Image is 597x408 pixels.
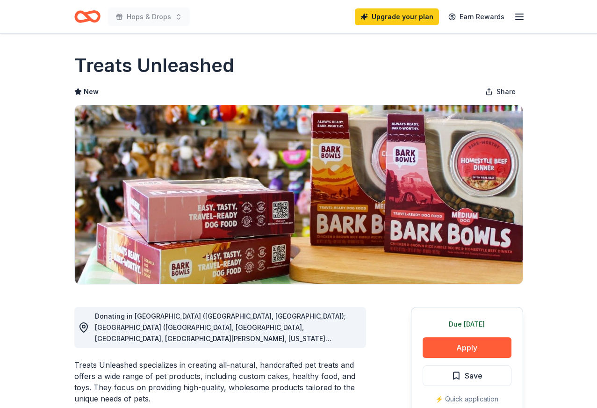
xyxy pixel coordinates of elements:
a: Home [74,6,101,28]
span: Donating in [GEOGRAPHIC_DATA] ([GEOGRAPHIC_DATA], [GEOGRAPHIC_DATA]); [GEOGRAPHIC_DATA] ([GEOGRAP... [95,312,359,376]
h1: Treats Unleashed [74,52,234,79]
div: Treats Unleashed specializes in creating all-natural, handcrafted pet treats and offers a wide ra... [74,359,366,404]
div: Due [DATE] [423,319,511,330]
a: Earn Rewards [443,8,510,25]
img: Image for Treats Unleashed [75,105,523,284]
button: Hops & Drops [108,7,190,26]
span: New [84,86,99,97]
div: ⚡️ Quick application [423,393,511,405]
span: Hops & Drops [127,11,171,22]
button: Share [478,82,523,101]
a: Upgrade your plan [355,8,439,25]
span: Share [496,86,516,97]
button: Apply [423,337,511,358]
span: Save [465,370,482,382]
button: Save [423,365,511,386]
